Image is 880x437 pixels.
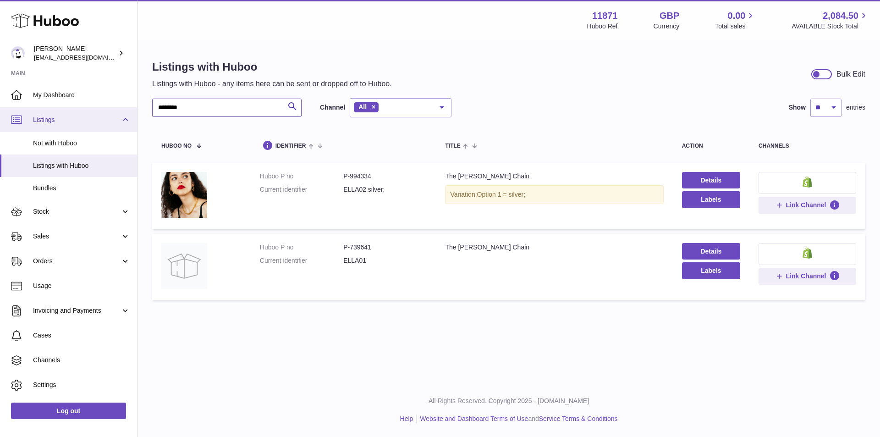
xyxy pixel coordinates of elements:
[320,103,345,112] label: Channel
[759,268,856,284] button: Link Channel
[682,143,740,149] div: action
[33,356,130,365] span: Channels
[34,54,135,61] span: [EMAIL_ADDRESS][DOMAIN_NAME]
[161,172,207,218] img: The Ella Chain
[823,10,858,22] span: 2,084.50
[161,243,207,289] img: The Ella Chain
[33,91,130,100] span: My Dashboard
[33,116,121,124] span: Listings
[33,184,130,193] span: Bundles
[759,197,856,213] button: Link Channel
[792,22,869,31] span: AVAILABLE Stock Total
[539,415,618,422] a: Service Terms & Conditions
[33,232,121,241] span: Sales
[33,282,130,290] span: Usage
[660,10,679,22] strong: GBP
[343,256,427,265] dd: ELLA01
[445,243,663,252] div: The [PERSON_NAME] Chain
[11,46,25,60] img: internalAdmin-11871@internal.huboo.com
[445,185,663,204] div: Variation:
[759,143,856,149] div: channels
[11,403,126,419] a: Log out
[33,207,121,216] span: Stock
[846,103,865,112] span: entries
[587,22,618,31] div: Huboo Ref
[33,306,121,315] span: Invoicing and Payments
[786,201,826,209] span: Link Channel
[682,191,740,208] button: Labels
[654,22,680,31] div: Currency
[417,415,617,423] li: and
[728,10,746,22] span: 0.00
[682,172,740,188] a: Details
[260,172,343,181] dt: Huboo P no
[161,143,192,149] span: Huboo no
[786,272,826,280] span: Link Channel
[477,191,525,198] span: Option 1 = silver;
[33,257,121,266] span: Orders
[260,243,343,252] dt: Huboo P no
[34,44,116,62] div: [PERSON_NAME]
[33,331,130,340] span: Cases
[152,79,392,89] p: Listings with Huboo - any items here can be sent or dropped off to Huboo.
[682,243,740,260] a: Details
[400,415,413,422] a: Help
[803,177,812,188] img: shopify-small.png
[445,172,663,181] div: The [PERSON_NAME] Chain
[33,381,130,389] span: Settings
[803,248,812,259] img: shopify-small.png
[145,397,873,405] p: All Rights Reserved. Copyright 2025 - [DOMAIN_NAME]
[260,256,343,265] dt: Current identifier
[33,139,130,148] span: Not with Huboo
[836,69,865,79] div: Bulk Edit
[715,10,756,31] a: 0.00 Total sales
[343,185,427,194] dd: ELLA02 silver;
[343,172,427,181] dd: P-994334
[420,415,528,422] a: Website and Dashboard Terms of Use
[445,143,460,149] span: title
[343,243,427,252] dd: P-739641
[33,161,130,170] span: Listings with Huboo
[682,262,740,279] button: Labels
[275,143,306,149] span: identifier
[260,185,343,194] dt: Current identifier
[792,10,869,31] a: 2,084.50 AVAILABLE Stock Total
[358,103,367,111] span: All
[715,22,756,31] span: Total sales
[152,60,392,74] h1: Listings with Huboo
[592,10,618,22] strong: 11871
[789,103,806,112] label: Show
